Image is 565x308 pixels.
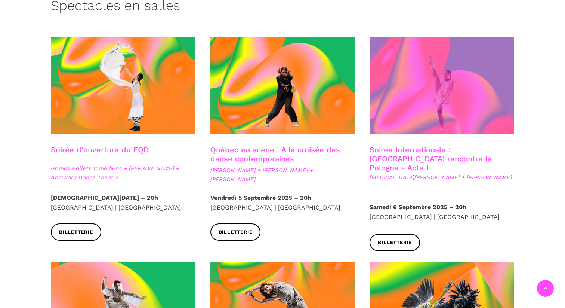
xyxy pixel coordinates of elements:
[51,194,158,201] strong: [DEMOGRAPHIC_DATA][DATE] – 20h
[59,228,93,236] span: Billetterie
[51,145,149,154] a: Soirée d'ouverture du FQD
[210,194,311,201] strong: Vendredi 5 Septembre 2025 – 20h
[370,173,514,182] span: [MEDICAL_DATA][PERSON_NAME] + [PERSON_NAME]
[210,145,340,163] a: Québec en scène : À la croisée des danse contemporaines
[51,193,195,212] p: [GEOGRAPHIC_DATA] | [GEOGRAPHIC_DATA]
[210,223,261,240] a: Billetterie
[370,204,466,211] strong: Samedi 6 Septembre 2025 – 20h
[370,202,514,222] p: [GEOGRAPHIC_DATA] | [GEOGRAPHIC_DATA]
[210,193,355,212] p: [GEOGRAPHIC_DATA] | [GEOGRAPHIC_DATA]
[210,166,355,184] span: [PERSON_NAME] + [PERSON_NAME] + [PERSON_NAME]
[370,234,420,251] a: Billetterie
[219,228,253,236] span: Billetterie
[370,145,492,172] a: Soirée Internationale : [GEOGRAPHIC_DATA] rencontre la Pologne - Acte I
[51,164,195,182] span: Grands Ballets Canadiens + [PERSON_NAME] + A'no:wara Dance Theatre
[51,223,101,240] a: Billetterie
[378,239,412,247] span: Billetterie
